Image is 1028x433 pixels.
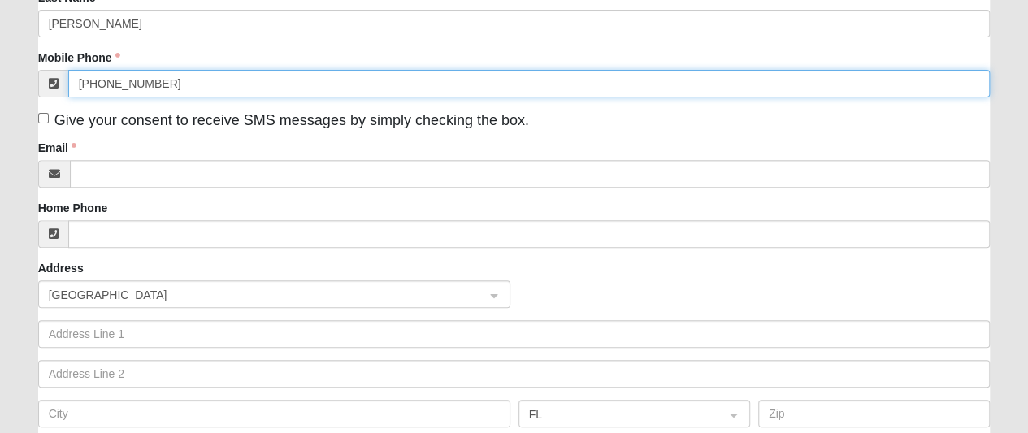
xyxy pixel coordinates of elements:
[529,405,710,423] span: FL
[49,286,471,304] span: United States
[38,200,108,216] label: Home Phone
[38,360,991,388] input: Address Line 2
[38,320,991,348] input: Address Line 1
[758,400,990,427] input: Zip
[38,260,84,276] label: Address
[38,50,120,66] label: Mobile Phone
[54,112,529,128] span: Give your consent to receive SMS messages by simply checking the box.
[38,113,49,123] input: Give your consent to receive SMS messages by simply checking the box.
[38,400,510,427] input: City
[38,140,76,156] label: Email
